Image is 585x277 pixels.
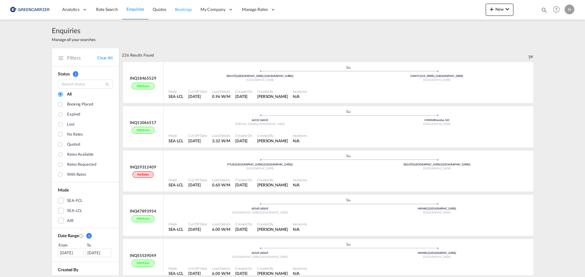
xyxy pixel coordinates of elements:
[260,251,261,254] span: |
[551,4,562,15] span: Help
[168,133,183,138] div: Mode
[260,118,261,122] span: |
[67,208,82,214] div: SEA-LCL
[168,89,183,94] div: Mode
[345,66,352,69] md-icon: assets/icons/custom/ship-fill.svg
[153,7,166,12] span: Quotes
[79,234,84,238] md-icon: Created On
[67,91,72,98] div: All
[235,222,252,226] div: Created On
[168,178,183,182] div: Mode
[58,187,69,192] span: Mode
[427,207,428,210] span: |
[234,163,235,166] span: |
[86,242,113,248] div: To
[85,248,111,257] div: [DATE]
[551,4,565,15] div: Help
[168,94,183,99] div: SEA-LCL
[345,198,352,201] md-icon: assets/icons/custom/ship-fill.svg
[293,89,307,94] div: Incoterms
[188,222,207,226] div: Cut Off Date
[257,138,288,143] span: [PERSON_NAME]
[58,198,113,204] md-checkbox: SEA-FCL
[132,260,154,267] div: With rates
[257,89,288,94] div: Created By
[212,182,230,188] div: 0.60 W/M
[257,227,288,232] div: Alf Wassberg
[293,271,300,276] div: N/A
[293,182,300,188] div: N/A
[67,131,83,138] div: No rates
[130,253,156,258] div: INQ55539049
[58,248,84,257] div: [DATE]
[293,94,300,99] div: N/A
[188,138,207,144] div: 13 Oct 2025
[58,218,113,224] md-checkbox: AIR
[212,222,230,226] div: Load Details
[257,271,288,276] div: Alf Wassberg
[212,138,230,144] div: 3.32 W/M
[423,122,451,126] span: [GEOGRAPHIC_DATA]
[565,5,574,14] div: N
[420,74,421,78] span: |
[257,222,288,226] div: Created By
[261,207,268,210] span: 60169
[235,182,247,187] span: [DATE]
[252,207,261,210] span: 60169
[529,48,533,62] div: Sort by: Created on
[188,271,200,276] span: [DATE]
[168,227,183,232] div: SEA-LCL
[200,6,225,12] span: My Company
[235,94,247,99] span: [DATE]
[257,122,285,126] span: [GEOGRAPHIC_DATA]
[226,74,293,78] span: SEGOT [GEOGRAPHIC_DATA] ([GEOGRAPHIC_DATA])
[423,255,451,258] span: [GEOGRAPHIC_DATA]
[212,266,230,271] div: Load Details
[235,138,252,144] div: 13 Oct 2025
[97,55,113,61] a: Clear All
[58,267,78,272] span: Created By
[235,178,252,182] div: Created On
[257,178,288,182] div: Created By
[235,94,252,99] div: 14 Oct 2025
[52,37,96,42] span: Manage all your searches
[293,133,307,138] div: Incoterms
[212,178,230,182] div: Load Details
[132,83,154,90] div: With rates
[67,54,97,61] span: Filters
[423,167,451,170] span: [GEOGRAPHIC_DATA]
[86,233,92,239] span: 1
[488,5,495,13] md-icon: icon-plus 400-fg
[122,106,533,151] div: INQ13046517With rates assets/icons/custom/ship-fill.svgassets/icons/custom/roll-o-plane.svgOrigin...
[212,133,230,138] div: Load Details
[235,271,247,276] span: [DATE]
[188,94,207,99] div: 14 Oct 2025
[235,133,252,138] div: Created On
[235,138,247,143] span: [DATE]
[188,89,207,94] div: Cut Off Date
[188,227,207,232] div: 13 Oct 2025
[58,208,113,214] md-checkbox: SEA-LCL
[168,222,183,226] div: Mode
[257,94,288,99] div: Christina Nordenstahl
[122,195,533,239] div: INQ47893954With rates assets/icons/custom/ship-fill.svgassets/icons/custom/roll-o-plane.svgOrigin...
[73,71,78,77] span: 1
[227,163,293,166] span: PTLIS [GEOGRAPHIC_DATA] ([GEOGRAPHIC_DATA])
[9,3,50,16] img: 609dfd708afe11efa14177256b0082fb.png
[257,122,257,126] span: ,
[423,78,451,81] span: [GEOGRAPHIC_DATA]
[67,121,75,128] div: Lost
[418,207,456,210] span: HKHKG [GEOGRAPHIC_DATA]
[67,161,96,168] div: Rates Requested
[235,266,252,271] div: Created On
[541,7,548,13] md-icon: icon-magnify
[293,178,307,182] div: Incoterms
[130,75,156,81] div: INQ18465529
[188,182,200,187] span: [DATE]
[133,171,153,178] div: No rates
[67,141,80,148] div: Quoted
[188,266,207,271] div: Cut Off Date
[260,255,288,258] span: [GEOGRAPHIC_DATA]
[345,243,352,246] md-icon: assets/icons/custom/ship-fill.svg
